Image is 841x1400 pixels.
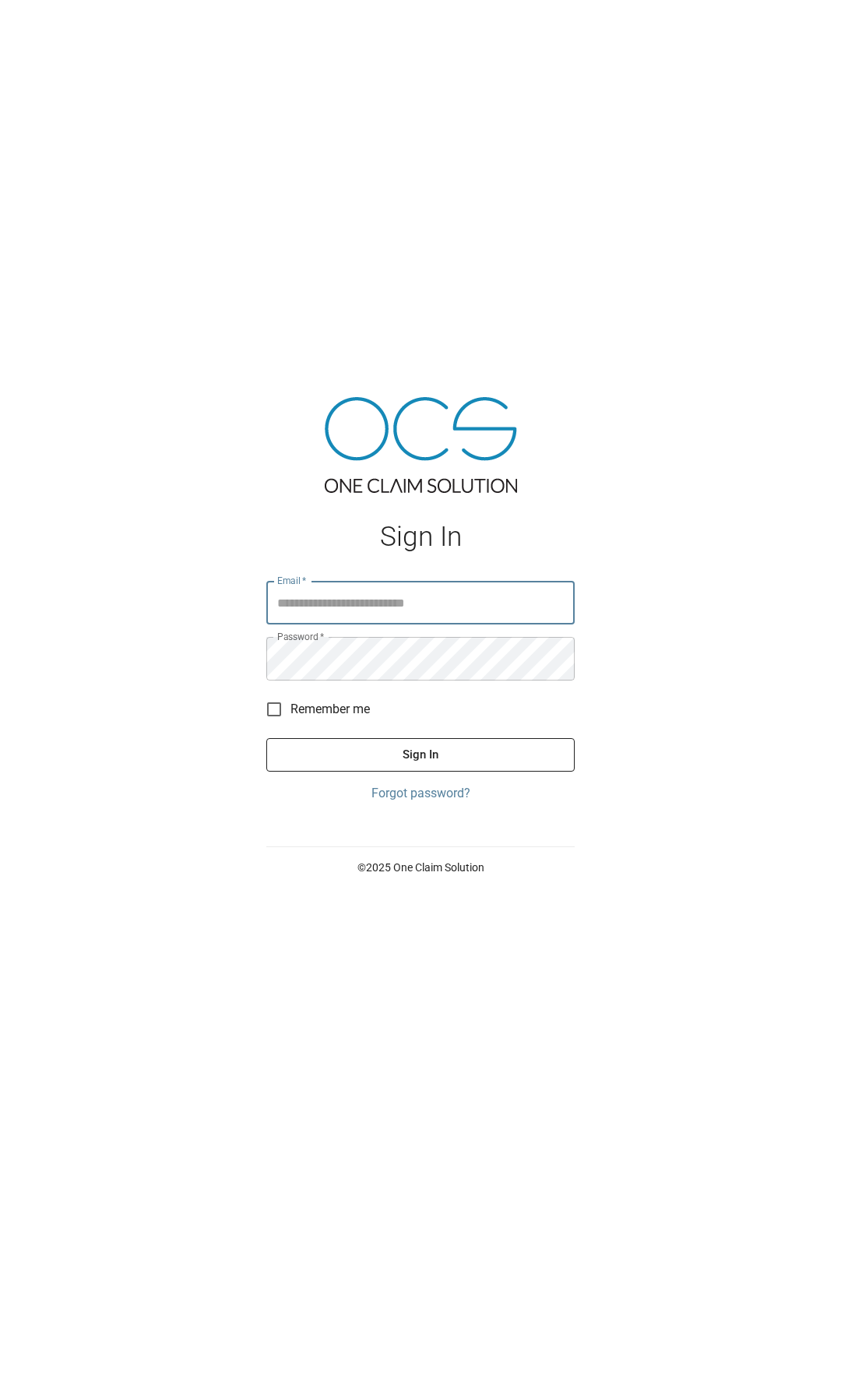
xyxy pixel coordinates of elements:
img: ocs-logo-tra.png [325,397,517,493]
button: Sign In [266,738,575,771]
h1: Sign In [266,521,575,553]
p: © 2025 One Claim Solution [266,860,575,875]
a: Forgot password? [266,784,575,803]
label: Email [277,574,307,587]
label: Password [277,630,324,643]
img: ocs-logo-white-transparent.png [19,9,81,40]
span: Remember me [290,700,370,719]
